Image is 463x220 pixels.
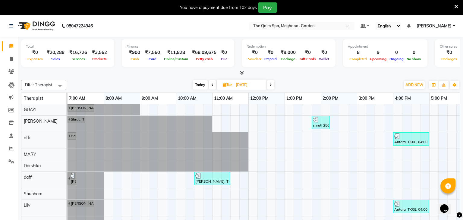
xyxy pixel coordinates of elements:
[127,49,143,56] div: ₹900
[234,80,264,90] input: 2025-09-30
[247,57,263,61] span: Voucher
[66,17,93,34] b: 08047224946
[26,44,109,49] div: Total
[317,57,331,61] span: Wallet
[312,117,329,128] div: shruti 2506, TK07, 01:45 PM-02:15 PM, HAIR WASH
[143,49,162,56] div: ₹7,560
[140,94,159,103] a: 9:00 AM
[24,191,42,196] span: Shubham
[193,80,208,90] span: Today
[280,57,297,61] span: Package
[222,83,234,87] span: Tue
[393,94,412,103] a: 4:00 PM
[263,49,278,56] div: ₹0
[388,49,405,56] div: 0
[127,44,229,49] div: Finance
[368,57,388,61] span: Upcoming
[417,23,452,29] span: [PERSON_NAME]
[247,44,331,49] div: Redemption
[394,133,428,145] div: Antara, TK08, 04:00 PM-05:00 PM, Javanese Pampering - 60 Mins
[68,94,87,103] a: 7:00 AM
[24,118,58,124] span: [PERSON_NAME]
[298,57,317,61] span: Gift Cards
[44,49,67,56] div: ₹20,288
[26,57,44,61] span: Expenses
[263,57,278,61] span: Prepaid
[70,201,94,206] div: [PERSON_NAME], TK03, 06:45 AM-07:45 AM, Javanese Pampering - 60 Mins
[104,94,123,103] a: 8:00 AM
[388,57,405,61] span: Ongoing
[219,57,229,61] span: Due
[258,2,277,13] button: Pay
[24,163,41,168] span: Darshika
[24,174,33,180] span: daffi
[162,57,190,61] span: Online/Custom
[162,49,190,56] div: ₹11,828
[90,49,109,56] div: ₹3,562
[278,49,298,56] div: ₹9,000
[67,49,90,56] div: ₹16,726
[194,57,214,61] span: Petty cash
[70,57,87,61] span: Services
[405,83,423,87] span: ADD NEW
[440,57,458,61] span: Packages
[50,57,61,61] span: Sales
[70,133,76,139] div: Hemankini [PERSON_NAME], TK01, 05:45 AM-07:15 AM, Javanese Pampering - 90 Mins
[247,49,263,56] div: ₹0
[176,94,198,103] a: 10:00 AM
[190,49,219,56] div: ₹68,09,675
[348,57,368,61] span: Completed
[357,94,376,103] a: 3:00 PM
[24,96,43,101] span: Therapist
[91,57,108,61] span: Products
[15,17,57,34] img: logo
[321,94,340,103] a: 2:00 PM
[24,203,30,208] span: Lily
[219,49,229,56] div: ₹0
[70,105,94,111] div: [PERSON_NAME], TK03, 06:45 AM-07:45 AM, Javanese Pampering - 60 Mins
[129,57,140,61] span: Cash
[438,196,457,214] iframe: chat widget
[180,5,257,11] div: You have a payment due from 102 days
[405,49,423,56] div: 0
[26,49,44,56] div: ₹0
[24,107,36,112] span: GUAYI
[24,135,32,140] span: attu
[195,173,229,184] div: [PERSON_NAME], TK04, 10:30 AM-11:30 AM, Javanese Pampering - 60 Mins
[317,49,331,56] div: ₹0
[25,82,52,87] span: Filter Therapist
[213,94,234,103] a: 11:00 AM
[24,152,36,157] span: MARY
[70,173,76,184] div: [PERSON_NAME], TK10, 06:15 AM-07:15 AM, Swedish De-Stress - 60 Mins
[430,94,449,103] a: 5:00 PM
[440,49,458,56] div: ₹0
[394,201,428,212] div: Antara, TK08, 04:00 PM-05:00 PM, Javanese Pampering - 60 Mins
[70,117,85,122] div: Shruti, TK06, 06:30 AM-07:30 AM, St-IAMPOO & BLOW DRY LONG
[404,81,425,89] button: ADD NEW
[249,94,270,103] a: 12:00 PM
[348,44,423,49] div: Appointment
[298,49,317,56] div: ₹0
[348,49,368,56] div: 8
[405,57,423,61] span: No show
[368,49,388,56] div: 9
[285,94,304,103] a: 1:00 PM
[147,57,158,61] span: Card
